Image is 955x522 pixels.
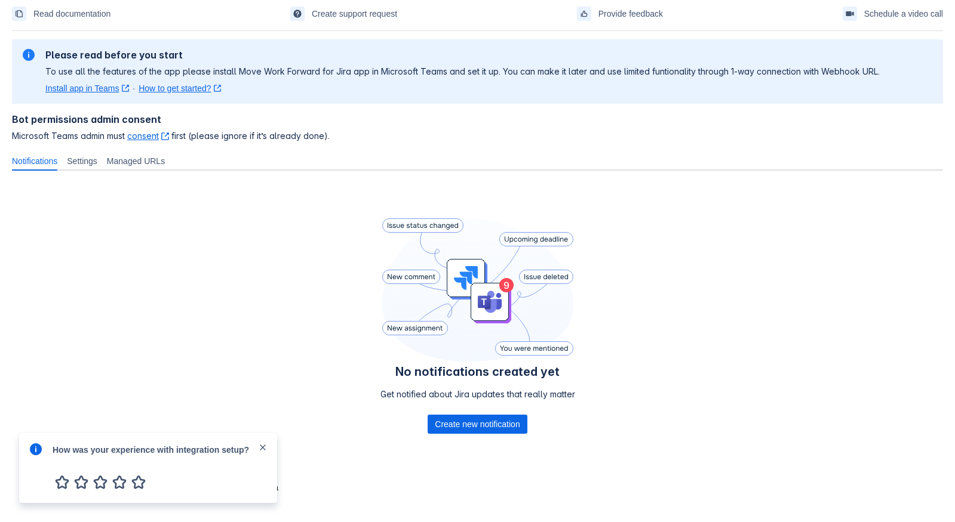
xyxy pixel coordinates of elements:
span: Read documentation [33,4,110,23]
a: Provide feedback [577,4,663,23]
div: How was your experience with integration setup? [53,442,258,456]
span: information [22,48,36,62]
span: Managed URLs [107,155,165,167]
span: documentation [14,9,24,18]
span: Create new notification [435,415,520,434]
a: How to get started? [139,82,221,94]
span: Create support request [312,4,397,23]
span: close [258,443,268,452]
span: support [293,9,302,18]
a: Read documentation [12,4,110,23]
span: Microsoft Teams admin must first (please ignore if it’s already done). [12,130,943,142]
span: feedback [579,9,589,18]
span: 4 [110,472,129,492]
span: Schedule a video call [864,4,943,23]
span: 1 [53,472,72,492]
h2: Please read before you start [45,49,880,61]
a: consent [127,131,169,141]
h4: Bot permissions admin consent [12,113,943,125]
a: Install app in Teams [45,82,129,94]
a: Schedule a video call [843,4,943,23]
div: Button group [428,415,527,434]
p: To use all the features of the app please install Move Work Forward for Jira app in Microsoft Tea... [45,66,880,78]
span: info [29,442,43,456]
h4: No notifications created yet [380,365,575,379]
span: Settings [67,155,97,167]
span: videoCall [845,9,855,18]
p: Get notified about Jira updates that really matter [380,388,575,400]
span: 3 [91,472,110,492]
div: : jc-8980b853-faa4-4660-8d3b-5c68a75ed91a [22,481,933,493]
span: Provide feedback [598,4,663,23]
a: Create support request [290,4,397,23]
span: Notifications [12,155,57,167]
button: Create new notification [428,415,527,434]
span: 5 [129,472,148,492]
span: 2 [72,472,91,492]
